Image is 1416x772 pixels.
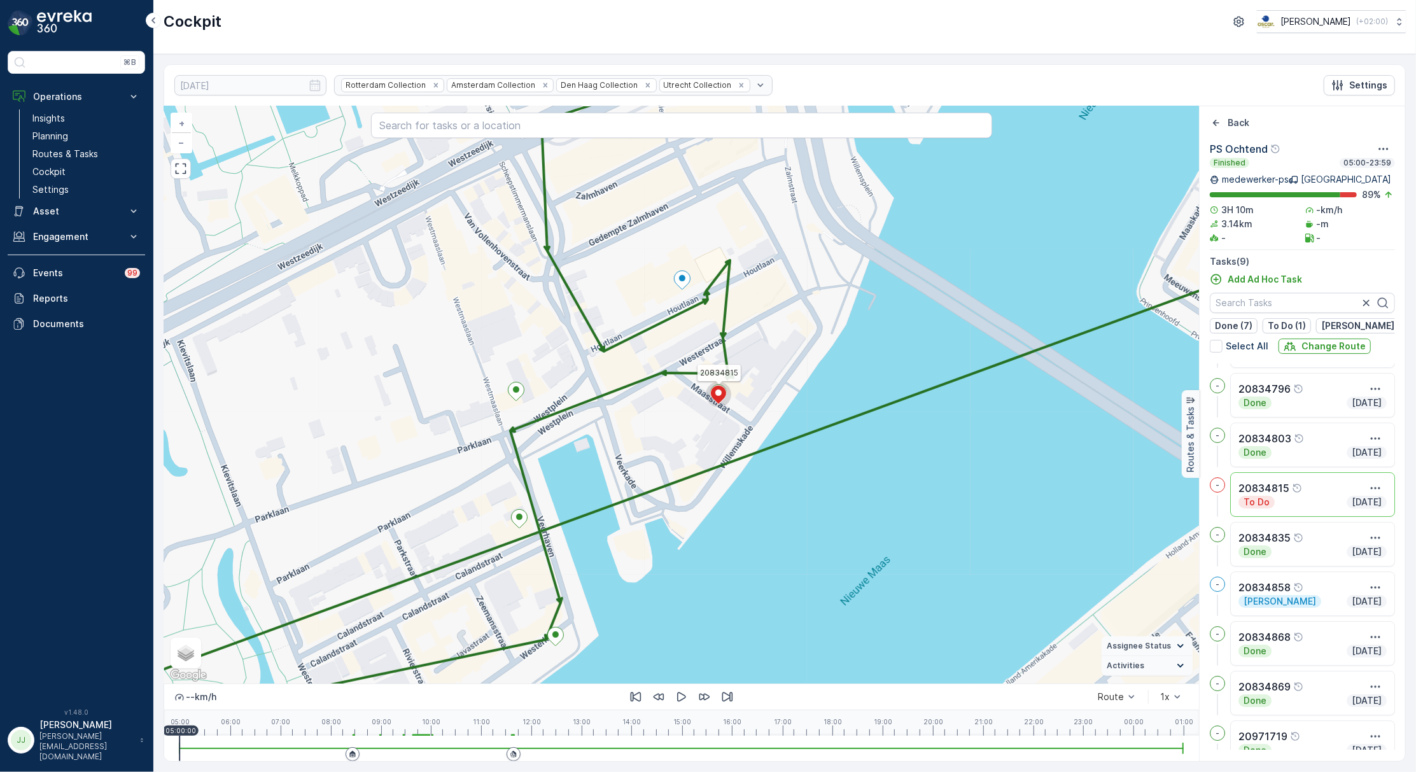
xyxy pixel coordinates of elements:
[1184,406,1197,472] p: Routes & Tasks
[1216,480,1219,490] p: -
[39,719,134,731] p: [PERSON_NAME]
[1350,545,1383,558] p: [DATE]
[8,719,145,762] button: JJ[PERSON_NAME][PERSON_NAME][EMAIL_ADDRESS][DOMAIN_NAME]
[673,718,691,726] p: 15:00
[874,718,892,726] p: 19:00
[8,286,145,311] a: Reports
[32,183,69,196] p: Settings
[8,199,145,224] button: Asset
[27,145,145,163] a: Routes & Tasks
[1238,629,1291,645] p: 20834868
[1160,692,1170,702] div: 1x
[1210,273,1302,286] a: Add Ad Hoc Task
[1210,318,1258,333] button: Done (7)
[1242,744,1268,757] p: Done
[179,137,185,148] span: −
[1226,340,1268,353] p: Select All
[1350,595,1383,608] p: [DATE]
[1216,728,1219,738] p: -
[1228,116,1249,129] p: Back
[1293,632,1303,642] div: Help Tooltip Icon
[1268,319,1306,332] p: To Do (1)
[1210,116,1249,129] a: Back
[774,718,792,726] p: 17:00
[32,130,68,143] p: Planning
[32,148,98,160] p: Routes & Tasks
[1210,255,1395,268] p: Tasks ( 9 )
[1293,533,1303,543] div: Help Tooltip Icon
[1242,545,1268,558] p: Done
[1321,319,1407,332] p: [PERSON_NAME] (1)
[172,114,191,133] a: Zoom In
[372,718,391,726] p: 09:00
[573,718,591,726] p: 13:00
[1210,141,1268,157] p: PS Ochtend
[1279,339,1371,354] button: Change Route
[1293,682,1303,692] div: Help Tooltip Icon
[1292,483,1302,493] div: Help Tooltip Icon
[33,230,120,243] p: Engagement
[1238,381,1291,397] p: 20834796
[33,267,117,279] p: Events
[37,10,92,36] img: logo_dark-DEwI_e13.png
[8,10,33,36] img: logo
[1124,718,1144,726] p: 00:00
[1350,496,1383,509] p: [DATE]
[723,718,741,726] p: 16:00
[1216,430,1219,440] p: -
[8,260,145,286] a: Events99
[1242,446,1268,459] p: Done
[1216,530,1219,540] p: -
[1222,173,1289,186] p: medewerker-ps
[1024,718,1044,726] p: 22:00
[1293,384,1303,394] div: Help Tooltip Icon
[39,731,134,762] p: [PERSON_NAME][EMAIL_ADDRESS][DOMAIN_NAME]
[1242,694,1268,707] p: Done
[1107,661,1144,671] span: Activities
[1324,75,1395,95] button: Settings
[1301,340,1366,353] p: Change Route
[33,90,120,103] p: Operations
[8,224,145,249] button: Engagement
[1216,579,1219,589] p: -
[1238,679,1291,694] p: 20834869
[127,268,137,278] p: 99
[1263,318,1311,333] button: To Do (1)
[1257,10,1406,33] button: [PERSON_NAME](+02:00)
[1350,744,1383,757] p: [DATE]
[371,113,992,138] input: Search for tasks or a location
[186,691,216,703] p: -- km/h
[1215,319,1252,332] p: Done (7)
[33,318,140,330] p: Documents
[1350,694,1383,707] p: [DATE]
[1216,629,1219,639] p: -
[164,11,221,32] p: Cockpit
[1102,656,1193,676] summary: Activities
[1356,17,1388,27] p: ( +02:00 )
[27,181,145,199] a: Settings
[172,133,191,152] a: Zoom Out
[1317,204,1343,216] p: -km/h
[1293,582,1303,593] div: Help Tooltip Icon
[1350,446,1383,459] p: [DATE]
[1238,530,1291,545] p: 20834835
[1362,188,1381,201] p: 89 %
[32,112,65,125] p: Insights
[32,165,66,178] p: Cockpit
[1221,218,1252,230] p: 3.14km
[179,118,185,129] span: +
[167,667,209,684] a: Open this area in Google Maps (opens a new window)
[1238,431,1291,446] p: 20834803
[974,718,993,726] p: 21:00
[1242,397,1268,409] p: Done
[1212,158,1247,168] p: Finished
[8,708,145,716] span: v 1.48.0
[1350,645,1383,657] p: [DATE]
[8,84,145,109] button: Operations
[1280,15,1351,28] p: [PERSON_NAME]
[174,75,326,95] input: dd/mm/yyyy
[1301,173,1391,186] p: [GEOGRAPHIC_DATA]
[1098,692,1124,702] div: Route
[11,730,31,750] div: JJ
[1242,496,1271,509] p: To Do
